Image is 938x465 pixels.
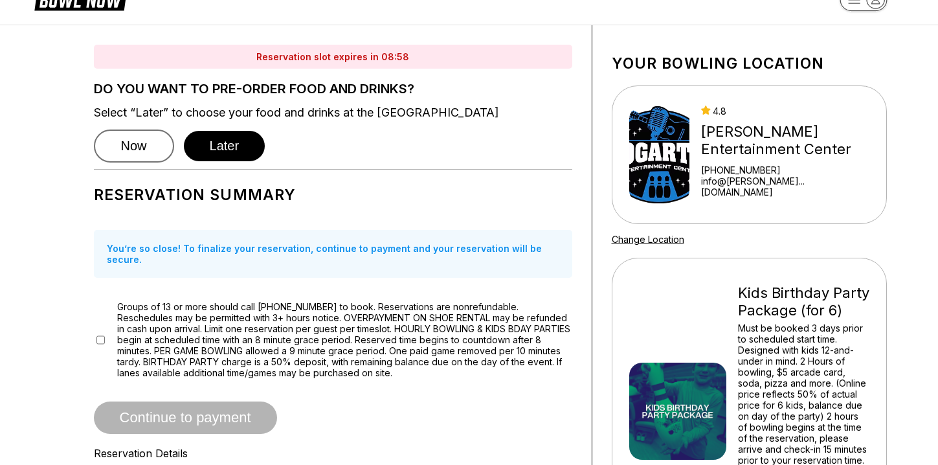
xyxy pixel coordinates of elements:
[94,106,572,120] label: Select “Later” to choose your food and drinks at the [GEOGRAPHIC_DATA]
[612,234,684,245] a: Change Location
[629,363,726,460] img: Kids Birthday Party Package (for 6)
[612,54,887,73] h1: Your bowling location
[117,301,572,378] span: Groups of 13 or more should call [PHONE_NUMBER] to book. Reservations are nonrefundable. Reschedu...
[94,45,572,69] div: Reservation slot expires in 08:58
[701,106,869,117] div: 4.8
[629,106,689,203] img: Bogart's Entertainment Center
[184,131,265,161] button: Later
[94,82,572,96] label: DO YOU WANT TO PRE-ORDER FOOD AND DRINKS?
[701,164,869,176] div: [PHONE_NUMBER]
[701,123,869,158] div: [PERSON_NAME] Entertainment Center
[701,176,869,198] a: info@[PERSON_NAME]...[DOMAIN_NAME]
[94,447,572,460] div: Reservation Details
[94,230,572,278] div: You’re so close! To finalize your reservation, continue to payment and your reservation will be s...
[738,284,869,319] div: Kids Birthday Party Package (for 6)
[94,130,174,163] button: Now
[94,186,572,204] h1: Reservation Summary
